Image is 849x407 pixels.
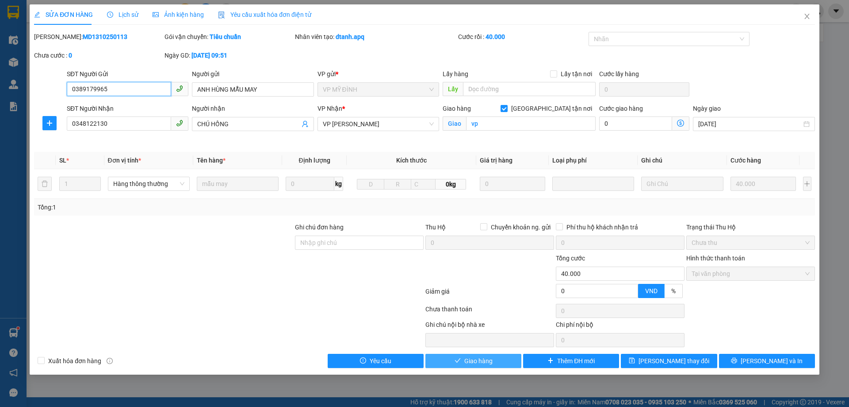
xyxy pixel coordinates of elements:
[698,119,801,129] input: Ngày giao
[692,267,810,280] span: Tại văn phòng
[113,177,184,190] span: Hàng thông thường
[730,157,761,164] span: Cước hàng
[328,354,424,368] button: exclamation-circleYêu cầu
[59,157,66,164] span: SL
[692,236,810,249] span: Chưa thu
[443,70,468,78] span: Lấy hàng
[192,69,314,79] div: Người gửi
[42,116,57,130] button: plus
[731,357,737,364] span: printer
[425,354,521,368] button: checkGiao hàng
[425,224,446,231] span: Thu Hộ
[298,157,330,164] span: Định lượng
[67,69,188,79] div: SĐT Người Gửi
[599,82,689,97] input: Cước lấy hàng
[556,255,585,262] span: Tổng cước
[487,222,554,232] span: Chuyển khoản ng. gửi
[719,354,815,368] button: printer[PERSON_NAME] và In
[455,357,461,364] span: check
[210,33,241,40] b: Tiêu chuẩn
[677,120,684,127] span: dollar-circle
[556,320,685,333] div: Chi phí nội bộ
[730,177,796,191] input: 0
[741,356,803,366] span: [PERSON_NAME] và In
[686,222,815,232] div: Trạng thái Thu Hộ
[557,356,595,366] span: Thêm ĐH mới
[323,117,434,131] span: VP THANH CHƯƠNG
[218,11,311,18] span: Yêu cầu xuất hóa đơn điện tử
[523,354,619,368] button: plusThêm ĐH mới
[34,50,163,60] div: Chưa cước :
[425,320,554,333] div: Ghi chú nội bộ nhà xe
[317,105,342,112] span: VP Nhận
[108,157,141,164] span: Đơn vị tính
[411,179,436,190] input: C
[34,32,163,42] div: [PERSON_NAME]:
[645,287,658,295] span: VND
[480,157,512,164] span: Giá trị hàng
[671,287,676,295] span: %
[466,116,596,131] input: Giao tận nơi
[38,177,52,191] button: delete
[191,52,227,59] b: [DATE] 09:51
[218,12,225,19] img: icon
[22,38,89,68] span: [GEOGRAPHIC_DATA], [GEOGRAPHIC_DATA] ↔ [GEOGRAPHIC_DATA]
[295,224,344,231] label: Ghi chú đơn hàng
[164,50,293,60] div: Ngày GD:
[34,12,40,18] span: edit
[69,52,72,59] b: 0
[803,177,811,191] button: plus
[508,104,596,113] span: [GEOGRAPHIC_DATA] tận nơi
[153,12,159,18] span: picture
[67,104,188,113] div: SĐT Người Nhận
[197,157,226,164] span: Tên hàng
[443,82,463,96] span: Lấy
[107,358,113,364] span: info-circle
[621,354,717,368] button: save[PERSON_NAME] thay đổi
[436,179,466,190] span: 0kg
[153,11,204,18] span: Ảnh kiện hàng
[486,33,505,40] b: 40.000
[176,85,183,92] span: phone
[458,32,587,42] div: Cước rồi :
[463,82,596,96] input: Dọc đường
[693,105,721,112] label: Ngày giao
[176,120,183,127] span: phone
[639,356,709,366] span: [PERSON_NAME] thay đổi
[4,48,20,92] img: logo
[295,32,456,42] div: Nhân viên tạo:
[164,32,293,42] div: Gói vận chuyển:
[302,120,309,128] span: user-add
[317,69,439,79] div: VP gửi
[384,179,411,190] input: R
[107,11,138,18] span: Lịch sử
[599,70,639,78] label: Cước lấy hàng
[563,222,642,232] span: Phí thu hộ khách nhận trả
[107,12,113,18] span: clock-circle
[43,120,56,127] span: plus
[547,357,554,364] span: plus
[357,179,384,190] input: D
[557,69,596,79] span: Lấy tận nơi
[192,104,314,113] div: Người nhận
[464,356,493,366] span: Giao hàng
[803,13,811,20] span: close
[45,356,105,366] span: Xuất hóa đơn hàng
[480,177,546,191] input: 0
[424,304,555,320] div: Chưa thanh toán
[360,357,366,364] span: exclamation-circle
[424,287,555,302] div: Giảm giá
[25,7,88,36] strong: CHUYỂN PHÁT NHANH AN PHÚ QUÝ
[795,4,819,29] button: Close
[443,116,466,131] span: Giao
[370,356,391,366] span: Yêu cầu
[396,157,427,164] span: Kích thước
[38,202,328,212] div: Tổng: 1
[686,255,745,262] label: Hình thức thanh toán
[336,33,364,40] b: dtanh.apq
[34,11,93,18] span: SỬA ĐƠN HÀNG
[641,177,723,191] input: Ghi Chú
[549,152,638,169] th: Loại phụ phí
[83,33,127,40] b: MD1310250113
[323,83,434,96] span: VP MỸ ĐÌNH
